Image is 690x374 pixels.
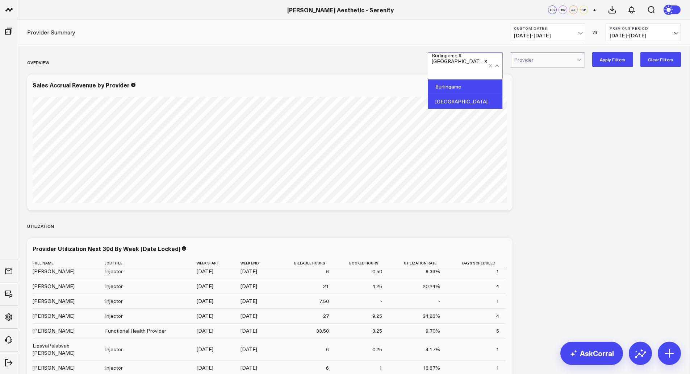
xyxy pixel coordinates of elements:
[559,5,567,14] div: JW
[27,28,75,36] a: Provider Summary
[590,5,599,14] button: +
[105,312,123,320] div: Injector
[496,312,499,320] div: 4
[606,24,681,41] button: Previous Period[DATE]-[DATE]
[447,257,506,269] th: Days Scheduled
[197,283,213,290] div: [DATE]
[426,346,440,353] div: 4.17%
[316,327,329,334] div: 33.50
[426,268,440,275] div: 8.33%
[496,297,499,305] div: 1
[496,268,499,275] div: 1
[241,283,257,290] div: [DATE]
[610,33,677,38] span: [DATE] - [DATE]
[514,33,581,38] span: [DATE] - [DATE]
[389,257,447,269] th: Utilization Rate
[33,257,105,269] th: Full Name
[496,283,499,290] div: 4
[372,312,382,320] div: 9.25
[372,268,382,275] div: 0.50
[105,283,123,290] div: Injector
[335,257,389,269] th: Booked Hours
[105,297,123,305] div: Injector
[33,268,75,275] div: [PERSON_NAME]
[592,52,633,67] button: Apply Filters
[372,346,382,353] div: 0.25
[197,312,213,320] div: [DATE]
[496,327,499,334] div: 5
[241,327,257,334] div: [DATE]
[197,268,213,275] div: [DATE]
[496,346,499,353] div: 1
[372,283,382,290] div: 4.25
[580,5,588,14] div: SP
[514,26,581,30] b: Custom Dates
[105,257,197,269] th: Job Title
[483,58,488,64] div: Remove San Francisco
[197,257,241,269] th: Week Start
[197,297,213,305] div: [DATE]
[560,342,623,365] a: AskCorral
[569,5,578,14] div: AF
[105,327,166,334] div: Functional Health Provider
[241,346,257,353] div: [DATE]
[323,312,329,320] div: 27
[438,297,440,305] div: -
[496,364,499,371] div: 1
[323,283,329,290] div: 21
[593,7,596,12] span: +
[326,268,329,275] div: 6
[326,364,329,371] div: 6
[432,58,483,64] div: [GEOGRAPHIC_DATA]
[27,54,49,71] div: Overview
[197,346,213,353] div: [DATE]
[589,30,602,34] div: VS
[510,24,585,41] button: Custom Dates[DATE]-[DATE]
[380,297,382,305] div: -
[423,364,440,371] div: 16.67%
[640,52,681,67] button: Clear Filters
[33,244,180,252] div: Provider Utilization Next 30d By Week (Date Locked)
[423,283,440,290] div: 20.24%
[33,312,75,320] div: [PERSON_NAME]
[428,79,502,94] div: Burlingame
[105,364,123,371] div: Injector
[548,5,557,14] div: CS
[457,53,463,58] div: Remove Burlingame
[372,327,382,334] div: 3.25
[105,268,123,275] div: Injector
[241,312,257,320] div: [DATE]
[105,346,123,353] div: Injector
[33,364,75,371] div: [PERSON_NAME]
[33,297,75,305] div: [PERSON_NAME]
[279,257,335,269] th: Billable Hours
[27,218,54,234] div: UTILIZATION
[241,268,257,275] div: [DATE]
[428,94,502,109] div: [GEOGRAPHIC_DATA]
[326,346,329,353] div: 6
[33,81,130,89] div: Sales Accrual Revenue by Provider
[610,26,677,30] b: Previous Period
[287,6,394,14] a: [PERSON_NAME] Aesthetic - Serenity
[319,297,329,305] div: 7.50
[241,297,257,305] div: [DATE]
[197,327,213,334] div: [DATE]
[241,257,279,269] th: Week End
[241,364,257,371] div: [DATE]
[423,312,440,320] div: 34.26%
[33,327,75,334] div: [PERSON_NAME]
[33,342,99,357] div: LigayaPalabyab [PERSON_NAME]
[197,364,213,371] div: [DATE]
[33,283,75,290] div: [PERSON_NAME]
[379,364,382,371] div: 1
[426,327,440,334] div: 9.70%
[432,53,457,58] div: Burlingame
